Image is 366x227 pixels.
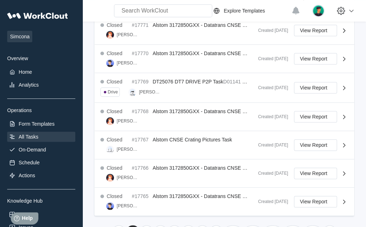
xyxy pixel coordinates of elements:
[106,31,114,39] img: user-2.png
[107,165,123,171] div: Closed
[128,88,136,96] img: clout-01.png
[300,114,327,119] span: View Report
[252,56,288,61] div: Created [DATE]
[106,59,114,67] img: user-5.png
[95,103,354,131] a: Closed#17768Alstom 3172850GXX - Datatrans CNSE Final Inspection Task[PERSON_NAME]Created [DATE]Vi...
[294,168,337,179] button: View Report
[300,199,327,204] span: View Report
[212,6,288,15] a: Explore Templates
[312,5,324,17] img: user.png
[224,8,265,14] div: Explore Templates
[95,73,354,103] a: Closed#17769DT25076 DT7 DRIVE P2P TaskD01141G17905Drive[PERSON_NAME]Created [DATE]View Report
[19,160,39,165] div: Schedule
[252,143,288,148] div: Created [DATE]
[107,79,123,84] div: Closed
[132,22,150,28] div: #17771
[294,25,337,36] button: View Report
[117,32,139,37] div: [PERSON_NAME]
[19,121,54,127] div: Form Templates
[223,79,241,84] mark: D01141
[132,165,150,171] div: #17766
[95,45,354,73] a: Closed#17770Alstom 3172850GXX - Datatrans CNSE Final Inspection Task[PERSON_NAME]Created [DATE]Vi...
[300,171,327,176] span: View Report
[7,119,75,129] a: Form Templates
[117,119,139,124] div: [PERSON_NAME]
[19,82,39,88] div: Analytics
[153,79,223,84] span: DT25076 DT7 DRIVE P2P Task
[7,198,75,204] div: Knowledge Hub
[7,31,32,42] span: Simcona
[252,114,288,119] div: Created [DATE]
[95,16,354,45] a: Closed#17771Alstom 3172850GXX - Datatrans CNSE Final Inspection Task[PERSON_NAME]Created [DATE]Vi...
[117,61,139,66] div: [PERSON_NAME]
[7,132,75,142] a: All Tasks
[132,50,150,56] div: #17770
[107,50,123,56] div: Closed
[153,50,289,56] span: Alstom 3172850GXX - Datatrans CNSE Final Inspection Task
[153,22,289,28] span: Alstom 3172850GXX - Datatrans CNSE Final Inspection Task
[132,137,150,143] div: #17767
[19,69,32,75] div: Home
[252,85,288,90] div: Created [DATE]
[7,67,75,77] a: Home
[153,137,232,143] span: Alstom CNSE Crating Pictures Task
[106,174,114,182] img: user-2.png
[252,199,288,204] div: Created [DATE]
[107,193,123,199] div: Closed
[117,203,139,208] div: [PERSON_NAME]
[153,165,289,171] span: Alstom 3172850GXX - Datatrans CNSE Final Inspection Task
[7,170,75,180] a: Actions
[114,4,212,17] input: Search WorkClout
[95,131,354,159] a: Closed#17767Alstom CNSE Crating Pictures Task[PERSON_NAME]Created [DATE]View Report
[106,145,114,153] img: clout-09.png
[107,137,123,143] div: Closed
[7,80,75,90] a: Analytics
[153,193,289,199] span: Alstom 3172850GXX - Datatrans CNSE Final Inspection Task
[117,147,139,152] div: [PERSON_NAME]
[7,209,75,219] a: Assets
[95,159,354,188] a: Closed#17766Alstom 3172850GXX - Datatrans CNSE Final Inspection Task[PERSON_NAME]Created [DATE]Vi...
[107,108,123,114] div: Closed
[300,28,327,33] span: View Report
[300,143,327,148] span: View Report
[106,202,114,210] img: user-5.png
[294,53,337,64] button: View Report
[117,175,139,180] div: [PERSON_NAME]
[7,55,75,61] div: Overview
[252,171,288,176] div: Created [DATE]
[19,173,35,178] div: Actions
[7,145,75,155] a: On-Demand
[106,117,114,125] img: user-2.png
[300,85,327,90] span: View Report
[132,79,150,84] div: #17769
[108,90,118,95] div: Drive
[252,28,288,33] div: Created [DATE]
[19,134,38,140] div: All Tasks
[7,158,75,168] a: Schedule
[294,82,337,93] button: View Report
[19,147,46,153] div: On-Demand
[294,139,337,151] button: View Report
[7,107,75,113] div: Operations
[132,108,150,114] div: #17768
[107,22,123,28] div: Closed
[132,193,150,199] div: #17765
[294,111,337,122] button: View Report
[153,108,289,114] span: Alstom 3172850GXX - Datatrans CNSE Final Inspection Task
[300,56,327,61] span: View Report
[139,90,161,95] div: [PERSON_NAME]
[294,196,337,207] button: View Report
[95,188,354,216] a: Closed#17765Alstom 3172850GXX - Datatrans CNSE Final Inspection Task[PERSON_NAME]Created [DATE]Vi...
